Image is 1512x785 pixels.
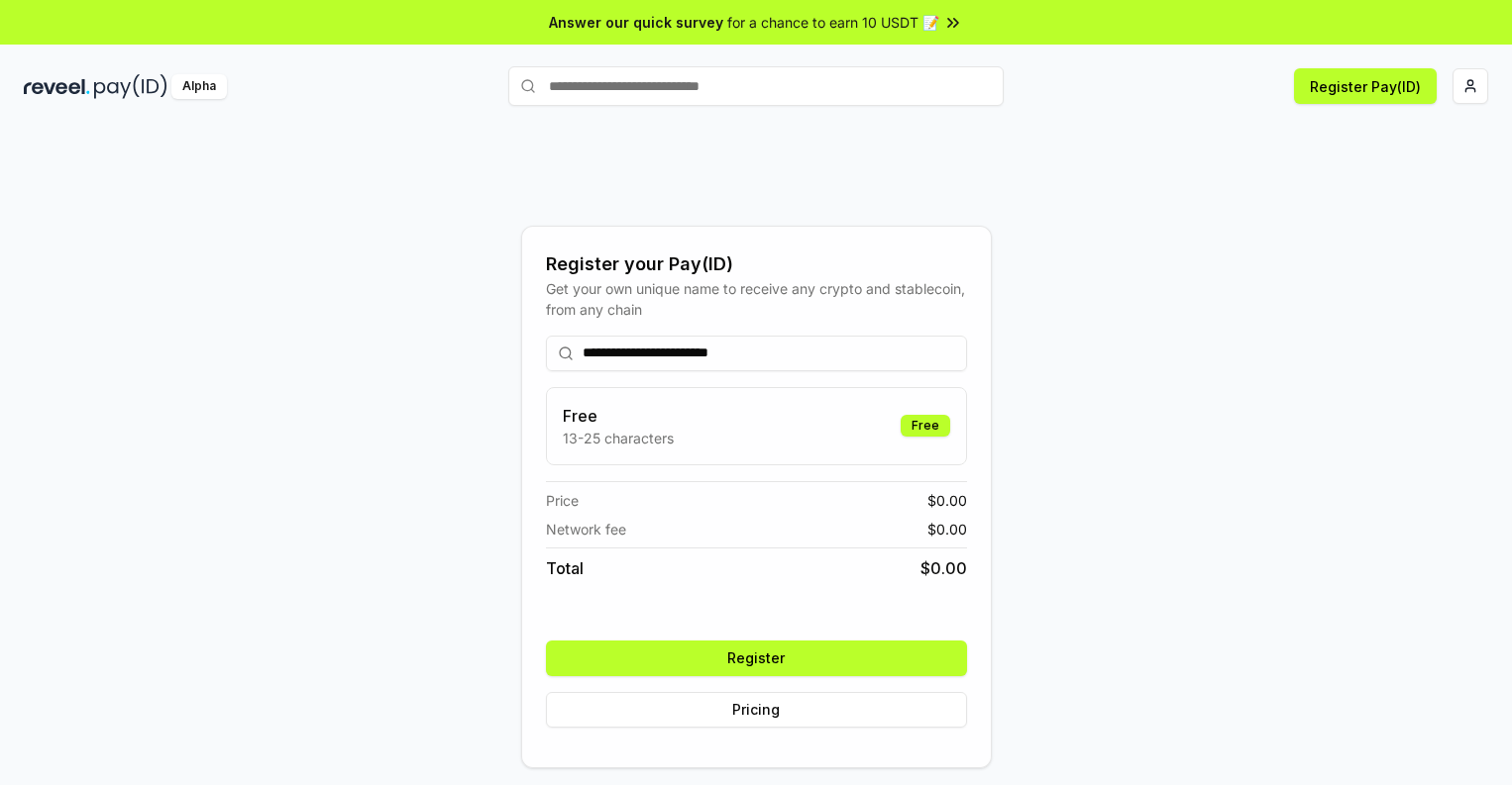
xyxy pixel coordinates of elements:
[546,640,967,676] button: Register
[546,490,579,511] span: Price
[24,74,90,99] img: reveel_dark
[920,556,967,580] span: $ 0.00
[171,74,227,99] div: Alpha
[546,519,626,540] span: Network fee
[546,692,967,728] button: Pricing
[901,415,950,437] div: Free
[1294,68,1437,104] button: Register Pay(ID)
[94,74,167,99] img: pay_id
[563,404,674,428] h3: Free
[927,519,967,540] span: $ 0.00
[549,12,723,33] span: Answer our quick survey
[727,12,939,33] span: for a chance to earn 10 USDT 📝
[546,250,967,278] div: Register your Pay(ID)
[927,490,967,511] span: $ 0.00
[546,556,584,580] span: Total
[563,428,674,448] p: 13-25 characters
[546,278,967,320] div: Get your own unique name to receive any crypto and stablecoin, from any chain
